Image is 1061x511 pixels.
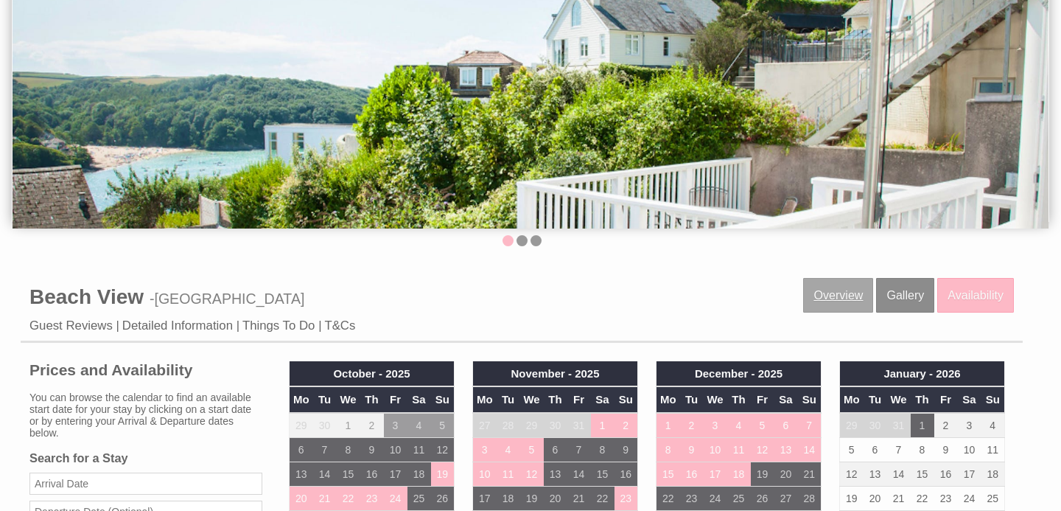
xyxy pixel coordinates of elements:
[473,361,638,386] th: November - 2025
[656,386,680,412] th: Mo
[981,486,1005,510] td: 25
[680,437,704,462] td: 9
[774,462,798,486] td: 20
[614,486,638,510] td: 23
[431,413,455,438] td: 5
[290,361,455,386] th: October - 2025
[840,462,864,486] td: 12
[727,413,751,438] td: 4
[384,386,407,412] th: Fr
[290,437,313,462] td: 6
[360,413,384,438] td: 2
[473,486,497,510] td: 17
[591,462,614,486] td: 15
[567,462,591,486] td: 14
[337,413,360,438] td: 1
[313,462,337,486] td: 14
[591,437,614,462] td: 8
[407,437,431,462] td: 11
[407,413,431,438] td: 4
[29,361,262,379] a: Prices and Availability
[704,386,727,412] th: We
[981,386,1005,412] th: Su
[544,386,567,412] th: Th
[337,386,360,412] th: We
[981,462,1005,486] td: 18
[384,413,407,438] td: 3
[911,437,934,462] td: 8
[934,413,958,438] td: 2
[911,386,934,412] th: Th
[727,486,751,510] td: 25
[656,437,680,462] td: 8
[934,437,958,462] td: 9
[798,386,822,412] th: Su
[591,386,614,412] th: Sa
[360,386,384,412] th: Th
[840,437,864,462] td: 5
[407,486,431,510] td: 25
[614,413,638,438] td: 2
[29,285,150,308] a: Beach View
[29,451,262,465] h3: Search for a Stay
[614,462,638,486] td: 16
[431,437,455,462] td: 12
[431,462,455,486] td: 19
[567,386,591,412] th: Fr
[360,437,384,462] td: 9
[774,437,798,462] td: 13
[727,437,751,462] td: 11
[473,413,497,438] td: 27
[122,319,233,333] a: Detailed Information
[567,413,591,438] td: 31
[887,462,911,486] td: 14
[656,413,680,438] td: 1
[981,437,1005,462] td: 11
[704,437,727,462] td: 10
[704,486,727,510] td: 24
[958,413,981,438] td: 3
[840,486,864,510] td: 19
[981,413,1005,438] td: 4
[614,386,638,412] th: Su
[727,386,751,412] th: Th
[290,486,313,510] td: 20
[680,462,704,486] td: 16
[680,386,704,412] th: Tu
[497,486,520,510] td: 18
[798,413,822,438] td: 7
[864,437,887,462] td: 6
[384,486,407,510] td: 24
[864,386,887,412] th: Tu
[384,462,407,486] td: 17
[473,386,497,412] th: Mo
[911,413,934,438] td: 1
[656,361,822,386] th: December - 2025
[876,278,934,313] a: Gallery
[798,486,822,510] td: 28
[473,462,497,486] td: 10
[242,319,315,333] a: Things To Do
[520,486,544,510] td: 19
[497,437,520,462] td: 4
[337,462,360,486] td: 15
[497,462,520,486] td: 11
[544,437,567,462] td: 6
[958,486,981,510] td: 24
[864,462,887,486] td: 13
[937,278,1014,313] a: Availability
[431,486,455,510] td: 26
[520,437,544,462] td: 5
[544,413,567,438] td: 30
[29,285,144,308] span: Beach View
[431,386,455,412] th: Su
[290,462,313,486] td: 13
[324,319,355,333] a: T&Cs
[520,386,544,412] th: We
[887,486,911,510] td: 21
[337,437,360,462] td: 8
[384,437,407,462] td: 10
[313,386,337,412] th: Tu
[704,413,727,438] td: 3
